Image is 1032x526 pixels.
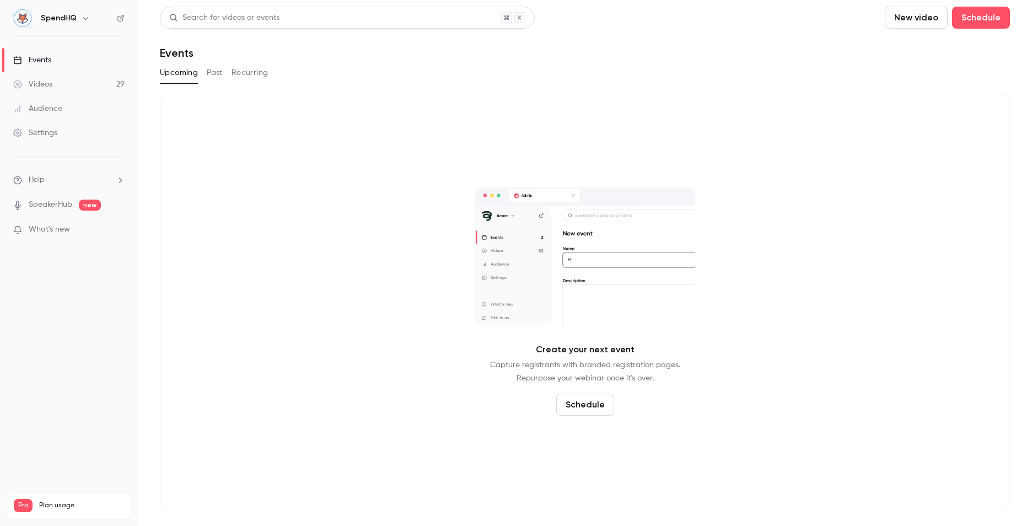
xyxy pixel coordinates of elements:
button: Upcoming [160,64,198,82]
span: new [79,200,101,211]
p: Create your next event [536,343,635,356]
iframe: Noticeable Trigger [111,225,125,235]
button: Recurring [232,64,268,82]
div: Videos [13,79,52,90]
div: Events [13,55,51,66]
h6: SpendHQ [41,13,77,24]
h1: Events [160,46,193,60]
div: Audience [13,103,62,114]
span: Plan usage [39,501,124,510]
button: Schedule [556,394,614,416]
img: SpendHQ [14,9,31,27]
a: SpeakerHub [29,199,72,211]
span: What's new [29,224,70,235]
p: Capture registrants with branded registration pages. Repurpose your webinar once it's over. [490,358,680,385]
span: Pro [14,499,33,512]
button: New video [885,7,948,29]
div: Settings [13,127,57,138]
li: help-dropdown-opener [13,174,125,186]
span: Help [29,174,45,186]
button: Past [207,64,223,82]
button: Schedule [952,7,1010,29]
div: Search for videos or events [169,12,279,24]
